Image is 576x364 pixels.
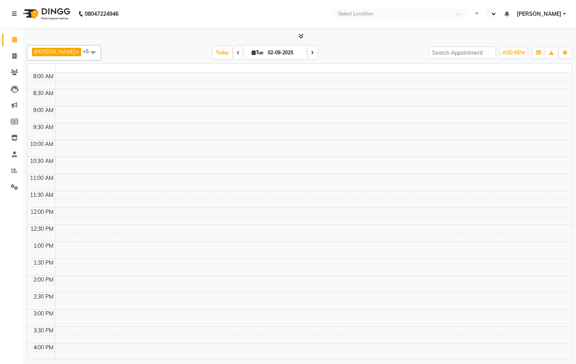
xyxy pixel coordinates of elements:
[429,47,496,59] input: Search Appointment
[32,310,55,318] div: 3:00 PM
[83,48,95,54] span: +5
[338,10,374,18] div: Select Location
[32,242,55,250] div: 1:00 PM
[29,225,55,233] div: 12:30 PM
[28,191,55,199] div: 11:30 AM
[265,47,304,59] input: 2025-09-02
[28,157,55,165] div: 10:30 AM
[29,208,55,216] div: 12:00 PM
[32,89,55,97] div: 8:30 AM
[517,10,561,18] span: [PERSON_NAME]
[501,47,527,58] button: ADD NEW
[75,49,79,55] a: x
[32,327,55,335] div: 3:30 PM
[32,106,55,114] div: 9:00 AM
[32,123,55,131] div: 9:30 AM
[32,72,55,81] div: 8:00 AM
[32,259,55,267] div: 1:30 PM
[213,47,232,59] span: Today
[503,50,525,55] span: ADD NEW
[32,344,55,352] div: 4:00 PM
[32,293,55,301] div: 2:30 PM
[28,174,55,182] div: 11:00 AM
[28,140,55,148] div: 10:00 AM
[85,3,119,25] b: 08047224946
[20,3,72,25] img: logo
[32,276,55,284] div: 2:00 PM
[34,49,75,55] span: [PERSON_NAME]
[250,50,265,55] span: Tue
